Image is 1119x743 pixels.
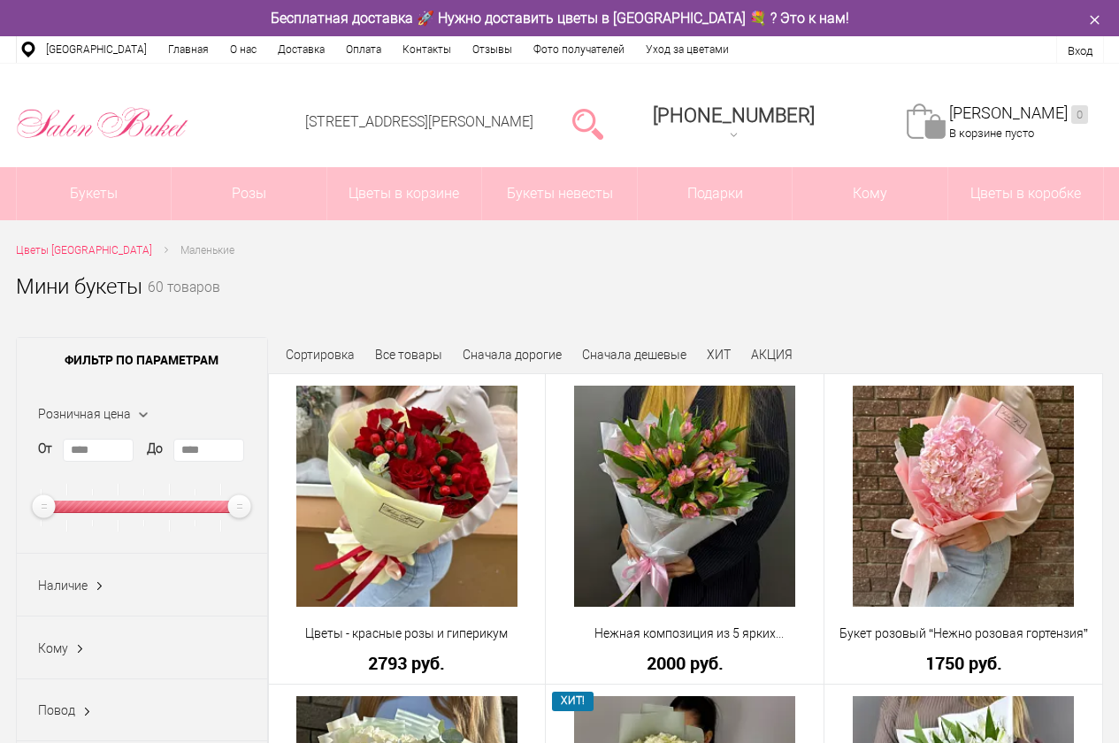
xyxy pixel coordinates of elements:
[949,126,1034,140] span: В корзине пусто
[157,36,219,63] a: Главная
[557,654,812,672] a: 2000 руб.
[707,348,731,362] a: ХИТ
[17,167,172,220] a: Букеты
[642,98,825,149] a: [PHONE_NUMBER]
[949,103,1088,124] a: [PERSON_NAME]
[280,624,534,643] a: Цветы - красные розы и гиперикум
[653,104,815,126] span: [PHONE_NUMBER]
[38,703,75,717] span: Повод
[38,578,88,593] span: Наличие
[38,440,52,458] label: От
[853,386,1074,607] img: Букет розовый “Нежно розовая гортензия”
[267,36,335,63] a: Доставка
[482,167,637,220] a: Букеты невесты
[286,348,355,362] span: Сортировка
[557,624,812,643] a: Нежная композиция из 5 ярких альстромерий
[172,167,326,220] a: Розы
[635,36,740,63] a: Уход за цветами
[180,244,234,257] span: Маленькие
[16,103,189,142] img: Цветы Нижний Новгород
[836,624,1091,643] a: Букет розовый “Нежно розовая гортензия”
[148,281,220,324] small: 60 товаров
[392,36,462,63] a: Контакты
[523,36,635,63] a: Фото получателей
[574,386,795,607] img: Нежная композиция из 5 ярких альстромерий
[462,36,523,63] a: Отзывы
[35,36,157,63] a: [GEOGRAPHIC_DATA]
[836,654,1091,672] a: 1750 руб.
[16,244,152,257] span: Цветы [GEOGRAPHIC_DATA]
[3,9,1117,27] div: Бесплатная доставка 🚀 Нужно доставить цветы в [GEOGRAPHIC_DATA] 💐 ? Это к нам!
[582,348,686,362] a: Сначала дешевые
[1071,105,1088,124] ins: 0
[463,348,562,362] a: Сначала дорогие
[147,440,163,458] label: До
[296,386,517,607] img: Цветы - красные розы и гиперикум
[327,167,482,220] a: Цветы в корзине
[16,271,142,303] h1: Мини букеты
[948,167,1103,220] a: Цветы в коробке
[335,36,392,63] a: Оплата
[280,654,534,672] a: 2793 руб.
[38,407,131,421] span: Розничная цена
[38,641,68,655] span: Кому
[751,348,793,362] a: АКЦИЯ
[1068,44,1092,57] a: Вход
[16,241,152,260] a: Цветы [GEOGRAPHIC_DATA]
[793,167,947,220] span: Кому
[552,692,594,710] span: ХИТ!
[17,338,267,382] span: Фильтр по параметрам
[305,113,533,130] a: [STREET_ADDRESS][PERSON_NAME]
[375,348,442,362] a: Все товары
[638,167,793,220] a: Подарки
[219,36,267,63] a: О нас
